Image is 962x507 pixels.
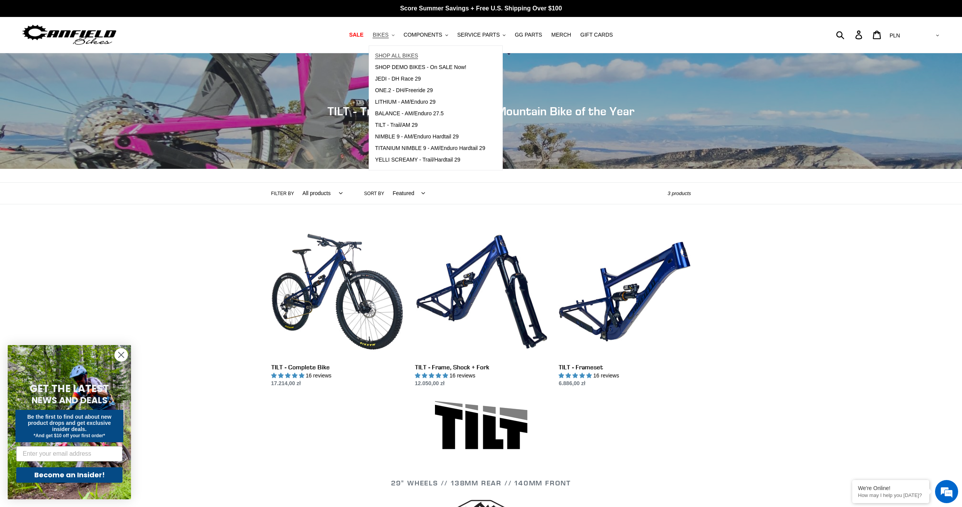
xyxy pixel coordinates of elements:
[364,190,384,197] label: Sort by
[375,87,433,94] span: ONE.2 - DH/Freeride 29
[840,26,860,43] input: Search
[375,145,485,152] span: TITANIUM NIMBLE 9 - AM/Enduro Hardtail 29
[453,30,509,40] button: SERVICE PARTS
[668,190,691,196] span: 3 products
[547,30,575,40] a: MERCH
[271,190,294,197] label: Filter by
[16,446,123,462] input: Enter your email address
[375,110,443,117] span: BALANCE - AM/Enduro 27.5
[52,43,141,53] div: Chat with us now
[404,32,442,38] span: COMPONENTS
[27,414,112,432] span: Be the first to find out about new product drops and get exclusive insider deals.
[30,382,109,396] span: GET THE LATEST
[369,62,491,73] a: SHOP DEMO BIKES - On SALE Now!
[515,32,542,38] span: GG PARTS
[114,348,128,362] button: Close dialog
[576,30,617,40] a: GIFT CARDS
[126,4,145,22] div: Minimize live chat window
[391,478,571,487] span: 29" WHEELS // 138mm REAR // 140mm FRONT
[580,32,613,38] span: GIFT CARDS
[375,76,421,82] span: JEDI - DH Race 29
[551,32,571,38] span: MERCH
[457,32,500,38] span: SERVICE PARTS
[34,433,105,438] span: *And get $10 off your first order*
[369,50,491,62] a: SHOP ALL BIKES
[369,154,491,166] a: YELLI SCREAMY - Trail/Hardtail 29
[375,133,458,140] span: NIMBLE 9 - AM/Enduro Hardtail 29
[375,157,460,163] span: YELLI SCREAMY - Trail/Hardtail 29
[369,73,491,85] a: JEDI - DH Race 29
[345,30,367,40] a: SALE
[25,39,44,58] img: d_696896380_company_1647369064580_696896380
[369,120,491,131] a: TILT - Trail/AM 29
[327,104,635,118] span: TILT - Trail/AM 29er - 2024 All Mountain Bike of the Year
[369,131,491,143] a: NIMBLE 9 - AM/Enduro Hardtail 29
[8,42,20,54] div: Navigation go back
[375,52,418,59] span: SHOP ALL BIKES
[45,97,106,175] span: We're online!
[400,30,452,40] button: COMPONENTS
[16,467,123,483] button: Become an Insider!
[375,122,418,128] span: TILT - Trail/AM 29
[858,485,923,491] div: We're Online!
[349,32,363,38] span: SALE
[4,211,147,237] textarea: Type your message and hit 'Enter'
[375,64,466,71] span: SHOP DEMO BIKES - On SALE Now!
[858,492,923,498] p: How may I help you today?
[369,143,491,154] a: TITANIUM NIMBLE 9 - AM/Enduro Hardtail 29
[375,99,435,105] span: LITHIUM - AM/Enduro 29
[21,23,118,47] img: Canfield Bikes
[369,30,398,40] button: BIKES
[369,96,491,108] a: LITHIUM - AM/Enduro 29
[369,85,491,96] a: ONE.2 - DH/Freeride 29
[32,394,107,406] span: NEWS AND DEALS
[373,32,388,38] span: BIKES
[369,108,491,120] a: BALANCE - AM/Enduro 27.5
[511,30,546,40] a: GG PARTS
